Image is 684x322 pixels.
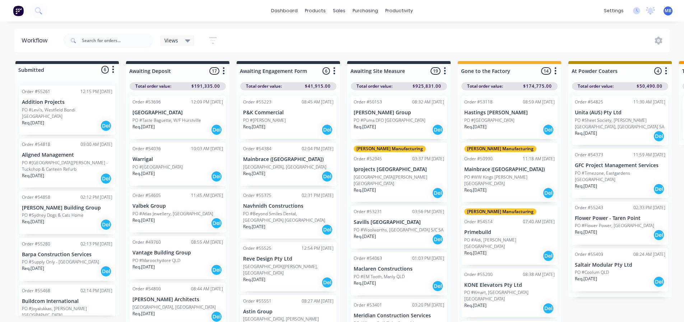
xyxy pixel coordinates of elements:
div: Del [432,280,443,292]
div: Order #54858 [22,194,50,201]
div: Del [543,187,554,199]
div: 02:04 PM [DATE] [302,146,334,152]
div: 11:59 AM [DATE] [633,152,665,158]
div: Order #5438402:04 PM [DATE]Mainbrace ([GEOGRAPHIC_DATA])[GEOGRAPHIC_DATA], [GEOGRAPHIC_DATA]Req.[... [240,143,336,186]
p: Saltair Modular Pty Ltd [575,262,665,268]
div: [PERSON_NAME] Manufacturing [464,208,536,215]
p: PO #Sydney Dogs & Cats Home [22,212,84,218]
div: 02:14 PM [DATE] [80,287,112,294]
div: 08:32 AM [DATE] [412,99,444,105]
p: Buildcom International [22,298,112,304]
div: Del [100,266,112,277]
span: Total order value: [578,83,614,89]
div: Order #5460511:45 AM [DATE]Valbek GroupPO #Atlas Jewellery, [GEOGRAPHIC_DATA]Req.[DATE]Del [130,189,226,233]
div: Workflow [22,36,51,45]
p: PO #Sheet Society, [PERSON_NAME][GEOGRAPHIC_DATA], [GEOGRAPHIC_DATA] SA [575,117,665,130]
div: 02:12 PM [DATE] [80,194,112,201]
div: Del [653,276,665,287]
div: 11:45 AM [DATE] [191,192,223,199]
div: [PERSON_NAME] ManufacturingOrder #5451407:40 AM [DATE]PrimebuildPO #Aldi, [PERSON_NAME][GEOGRAPHI... [461,206,558,265]
p: PO #Flower Power, [GEOGRAPHIC_DATA] [575,222,654,229]
div: Order #5437311:59 AM [DATE]GFC Project Management ServicesPO #Timezone, Eastgardens [GEOGRAPHIC_D... [572,149,668,198]
div: Del [432,124,443,135]
p: [PERSON_NAME] Group [354,110,444,116]
span: Views [164,37,178,44]
div: Del [211,171,222,182]
p: PO #EM Tooth, Manly QLD [354,273,405,280]
p: PO #Supply Only - [GEOGRAPHIC_DATA] [22,259,99,265]
div: Order #54373 [575,152,603,158]
div: Order #54818 [22,141,50,148]
div: 11:30 AM [DATE] [633,99,665,105]
div: 07:40 AM [DATE] [523,218,555,225]
div: Order #5481809:00 AM [DATE]Aligned ManagementPO #[GEOGRAPHIC_DATA][PERSON_NAME] - Tuckshop & Cant... [19,138,115,188]
div: 08:38 AM [DATE] [523,271,555,278]
p: [PERSON_NAME] Building Group [22,205,112,211]
p: PO #Joyalukkas, [PERSON_NAME][GEOGRAPHIC_DATA] [22,305,112,318]
div: sales [329,5,349,16]
p: Req. [DATE] [243,170,265,177]
p: Flower Power - Taren Point [575,215,665,221]
div: Order #5526112:15 PM [DATE]Addition ProjectsPO #Levi's, Westfield Bondi [GEOGRAPHIC_DATA]Req.[DAT... [19,86,115,135]
p: PO #Beyond Smiles Dental, [GEOGRAPHIC_DATA] [GEOGRAPHIC_DATA] [243,211,334,224]
p: Req. [DATE] [575,229,597,235]
div: 08:44 AM [DATE] [191,286,223,292]
p: P&K Commercial [243,110,334,116]
p: Req. [DATE] [354,187,376,193]
p: Mainbrace ([GEOGRAPHIC_DATA]) [243,156,334,162]
p: [GEOGRAPHIC_DATA][PERSON_NAME] [GEOGRAPHIC_DATA] [354,174,444,187]
span: $174,775.00 [523,83,552,89]
div: 02:13 PM [DATE] [80,241,112,247]
span: $41,915.00 [305,83,331,89]
div: Order #5522308:45 AM [DATE]P&K CommercialPO #[PERSON_NAME]Req.[DATE]Del [240,96,336,139]
div: Order #5552512:54 PM [DATE]Reve Design Pty Ltd[GEOGRAPHIC_DATA][PERSON_NAME], [GEOGRAPHIC_DATA]Re... [240,242,336,291]
p: Unita (AUS) Pty Ltd [575,110,665,116]
div: 12:15 PM [DATE] [80,88,112,95]
span: Total order value: [357,83,392,89]
div: 08:59 AM [DATE] [523,99,555,105]
div: [PERSON_NAME] ManufacturingOrder #5099011:18 AM [DATE]Mainbrace ([GEOGRAPHIC_DATA])PO #WW Kings [... [461,143,558,202]
div: 08:45 AM [DATE] [302,99,334,105]
div: Order #55409 [575,251,603,258]
p: Req. [DATE] [464,250,487,256]
div: Order #5323103:56 PM [DATE]Savills [GEOGRAPHIC_DATA]PO #Woolworths, [GEOGRAPHIC_DATA] S/C SAReq.[... [351,206,447,249]
p: PO #WW Kings [PERSON_NAME] [GEOGRAPHIC_DATA] [464,174,555,187]
img: Factory [13,5,24,16]
div: 08:24 AM [DATE] [633,251,665,258]
div: 12:09 PM [DATE] [191,99,223,105]
p: Vantage Building Group [132,250,223,256]
div: Order #55468 [22,287,50,294]
p: Aligned Management [22,152,112,158]
div: Del [100,219,112,230]
div: Order #53231 [354,208,382,215]
div: Del [100,120,112,132]
p: [GEOGRAPHIC_DATA], [GEOGRAPHIC_DATA] [243,164,326,170]
p: Reve Design Pty Ltd [243,256,334,262]
div: Order #5369612:09 PM [DATE][GEOGRAPHIC_DATA]PO #Taste Baguette, W/F HurstvilleReq.[DATE]Del [130,96,226,139]
p: Req. [DATE] [354,124,376,130]
div: Order #55280 [22,241,50,247]
p: Iprojects [GEOGRAPHIC_DATA] [354,166,444,172]
div: Order #5485802:12 PM [DATE][PERSON_NAME] Building GroupPO #Sydney Dogs & Cats HomeReq.[DATE]Del [19,191,115,234]
div: Del [321,124,333,135]
div: Del [653,130,665,142]
p: PO #Woolworths, [GEOGRAPHIC_DATA] S/C SA [354,227,443,233]
p: PO #Timezone, Eastgardens [GEOGRAPHIC_DATA] [575,170,665,183]
p: PO #Kmart, [GEOGRAPHIC_DATA] [GEOGRAPHIC_DATA] [464,289,555,302]
p: PO #Atlas Jewellery, [GEOGRAPHIC_DATA] [132,211,213,217]
div: 03:20 PM [DATE] [412,302,444,308]
p: Req. [DATE] [243,124,265,130]
p: PO #Coolum QLD [575,269,609,276]
div: Order #5406301:03 PM [DATE]Maclaren ConstructionsPO #EM Tooth, Manly QLDReq.[DATE]Del [351,252,447,295]
div: Order #54605 [132,192,161,199]
p: Navhnidh Constructions [243,203,334,209]
div: Del [211,264,222,276]
div: products [301,5,329,16]
p: Req. [DATE] [575,276,597,282]
p: Req. [DATE] [464,187,487,193]
div: Order #50990 [464,156,493,162]
a: dashboard [267,5,301,16]
p: PO #[GEOGRAPHIC_DATA] [132,164,183,170]
div: Order #54063 [354,255,382,262]
div: Del [211,124,222,135]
